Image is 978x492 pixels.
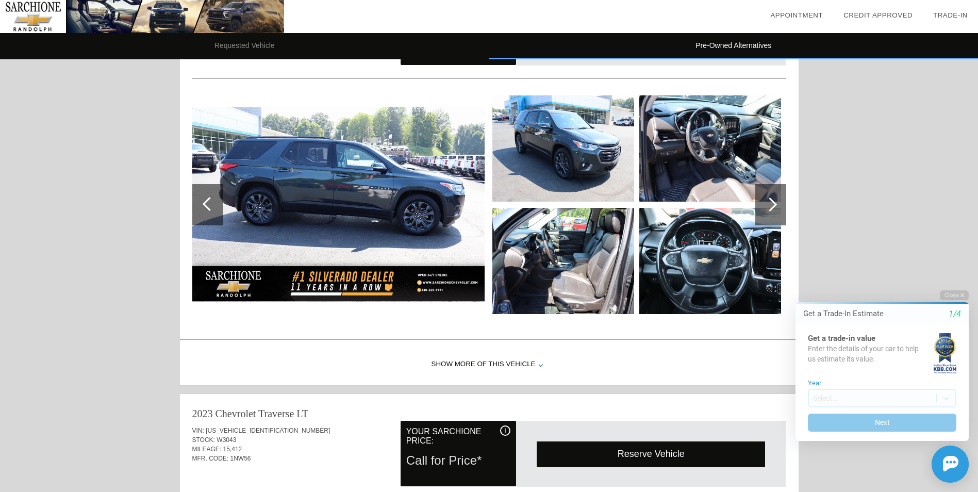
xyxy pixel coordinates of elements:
[639,95,781,202] img: image.aspx
[192,436,215,444] span: STOCK:
[406,447,510,474] div: Call for Price*
[492,208,634,314] img: image.aspx
[774,281,978,492] iframe: Chat Assistance
[406,425,510,447] div: Your Sarchione Price:
[843,11,913,19] a: Credit Approved
[192,107,485,302] img: image.aspx
[230,455,251,462] span: 1NW56
[537,441,765,467] div: Reserve Vehicle
[217,436,236,444] span: W3043
[192,455,229,462] span: MFR. CODE:
[223,446,242,453] span: 15,412
[500,425,510,436] div: i
[770,11,823,19] a: Appointment
[192,406,294,421] div: 2023 Chevrolet Traverse
[180,344,799,385] div: Show More of this Vehicle
[192,469,786,486] div: Quoted on [DATE] 9:11:06 AM
[492,95,634,202] img: image.aspx
[933,11,968,19] a: Trade-In
[192,427,204,434] span: VIN:
[192,446,222,453] span: MILEAGE:
[206,427,330,434] span: [US_VEHICLE_IDENTIFICATION_NUMBER]
[639,208,781,314] img: image.aspx
[296,406,308,421] div: LT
